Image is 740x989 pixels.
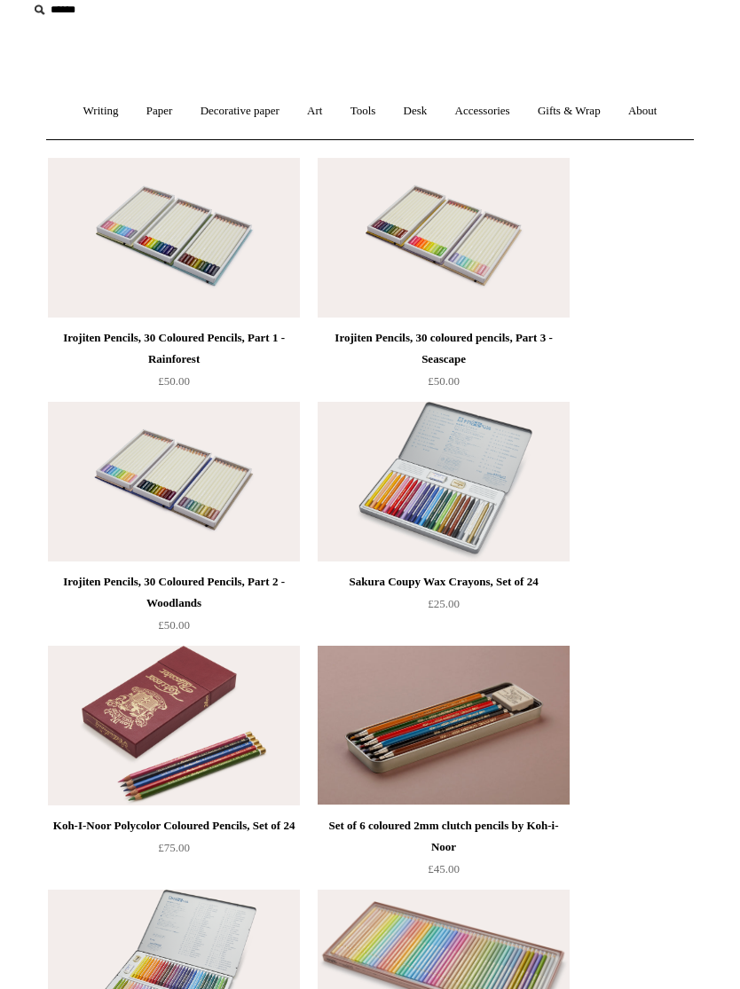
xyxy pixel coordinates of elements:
a: Irojiten Pencils, 30 coloured pencils, Part 3 - Seascape £50.00 [318,327,570,400]
span: £50.00 [158,618,190,632]
img: Irojiten Pencils, 30 coloured pencils, Part 3 - Seascape [318,158,570,318]
img: Irojiten Pencils, 30 Coloured Pencils, Part 1 - Rainforest [48,158,300,318]
span: £50.00 [158,374,190,388]
span: £75.00 [158,841,190,854]
a: Irojiten Pencils, 30 Coloured Pencils, Part 2 - Woodlands £50.00 [48,571,300,644]
a: Set of 6 coloured 2mm clutch pencils by Koh-i-Noor Set of 6 coloured 2mm clutch pencils by Koh-i-... [318,646,570,805]
a: Tools [338,88,389,135]
div: Irojiten Pencils, 30 Coloured Pencils, Part 1 - Rainforest [52,327,295,370]
a: Paper [134,88,185,135]
a: Irojiten Pencils, 30 Coloured Pencils, Part 1 - Rainforest £50.00 [48,327,300,400]
span: £25.00 [428,597,460,610]
img: Sakura Coupy Wax Crayons, Set of 24 [318,402,570,561]
a: About [616,88,670,135]
div: Set of 6 coloured 2mm clutch pencils by Koh-i-Noor [322,815,565,858]
a: Irojiten Pencils, 30 Coloured Pencils, Part 1 - Rainforest Irojiten Pencils, 30 Coloured Pencils,... [48,158,300,318]
div: Irojiten Pencils, 30 Coloured Pencils, Part 2 - Woodlands [52,571,295,614]
a: Sakura Coupy Wax Crayons, Set of 24 Sakura Coupy Wax Crayons, Set of 24 [318,402,570,561]
a: Koh-I-Noor Polycolor Coloured Pencils, Set of 24 Koh-I-Noor Polycolor Coloured Pencils, Set of 24 [48,646,300,805]
a: Art [295,88,335,135]
img: Koh-I-Noor Polycolor Coloured Pencils, Set of 24 [48,646,300,805]
div: Sakura Coupy Wax Crayons, Set of 24 [322,571,565,593]
a: Sakura Coupy Wax Crayons, Set of 24 £25.00 [318,571,570,644]
a: Set of 6 coloured 2mm clutch pencils by Koh-i-Noor £45.00 [318,815,570,888]
a: Koh-I-Noor Polycolor Coloured Pencils, Set of 24 £75.00 [48,815,300,888]
a: Accessories [443,88,523,135]
a: Irojiten Pencils, 30 Coloured Pencils, Part 2 - Woodlands Irojiten Pencils, 30 Coloured Pencils, ... [48,402,300,561]
a: Desk [391,88,440,135]
span: £50.00 [428,374,460,388]
a: Irojiten Pencils, 30 coloured pencils, Part 3 - Seascape Irojiten Pencils, 30 coloured pencils, P... [318,158,570,318]
a: Gifts & Wrap [525,88,613,135]
div: Irojiten Pencils, 30 coloured pencils, Part 3 - Seascape [322,327,565,370]
div: Koh-I-Noor Polycolor Coloured Pencils, Set of 24 [52,815,295,836]
a: Writing [71,88,131,135]
img: Irojiten Pencils, 30 Coloured Pencils, Part 2 - Woodlands [48,402,300,561]
a: Decorative paper [188,88,292,135]
span: £45.00 [428,862,460,875]
img: Set of 6 coloured 2mm clutch pencils by Koh-i-Noor [318,646,570,805]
